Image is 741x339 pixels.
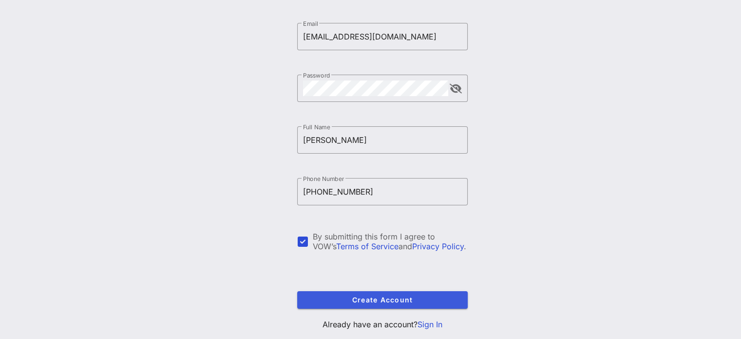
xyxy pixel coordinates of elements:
a: Terms of Service [336,241,399,251]
span: Create Account [305,296,460,304]
label: Phone Number [303,175,344,182]
label: Password [303,72,330,79]
a: Privacy Policy [412,241,464,251]
label: Full Name [303,123,330,131]
p: Already have an account? [297,319,468,330]
div: By submitting this form I agree to VOW’s and . [313,232,468,251]
button: append icon [450,84,462,94]
button: Create Account [297,291,468,309]
label: Email [303,20,318,27]
a: Sign In [418,319,442,329]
